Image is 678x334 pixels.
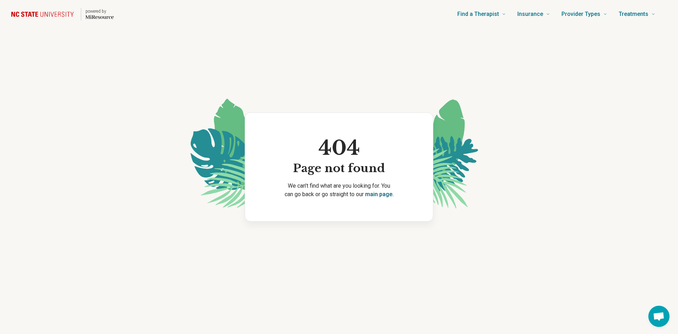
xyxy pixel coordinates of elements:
[11,3,114,25] a: Home page
[648,306,670,327] a: Open chat
[457,9,499,19] span: Find a Therapist
[619,9,648,19] span: Treatments
[256,182,422,199] p: We can’t find what are you looking for. You can go back or go straight to our
[365,191,394,198] a: main page.
[293,135,385,161] span: 404
[561,9,600,19] span: Provider Types
[293,161,385,176] span: Page not found
[517,9,543,19] span: Insurance
[85,8,114,14] p: powered by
